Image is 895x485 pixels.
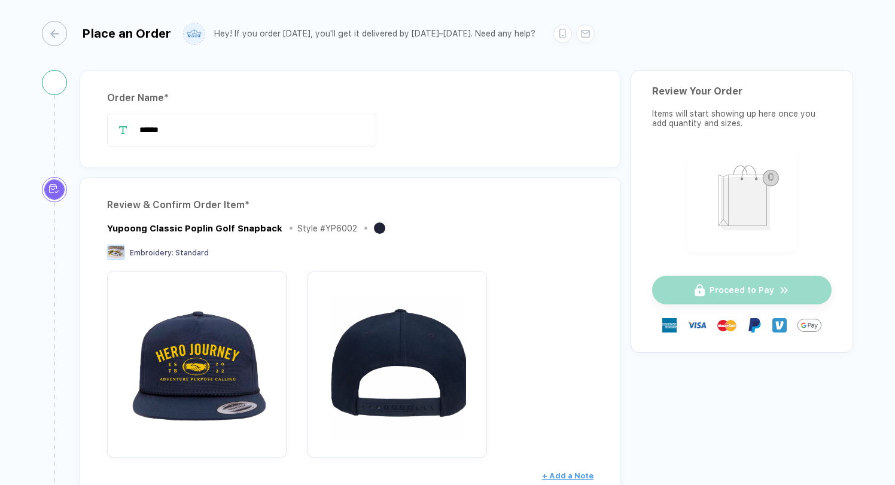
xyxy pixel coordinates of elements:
div: Order Name [107,89,593,108]
img: Venmo [772,318,787,333]
img: Embroidery [107,245,125,260]
div: Style # YP6002 [297,224,357,233]
img: GPay [797,313,821,337]
img: user profile [184,23,205,44]
img: express [662,318,677,333]
div: Review & Confirm Order Item [107,196,593,215]
img: Paypal [747,318,762,333]
div: Hey! If you order [DATE], you'll get it delivered by [DATE]–[DATE]. Need any help? [214,29,535,39]
span: Embroidery : [130,249,173,257]
span: Standard [175,249,209,257]
div: Place an Order [82,26,171,41]
img: ce537984-c969-47e0-8ef2-a285eab3570d_nt_front_1756138080402.jpg [113,277,281,445]
img: master-card [717,316,736,335]
div: Review Your Order [652,86,832,97]
img: ce537984-c969-47e0-8ef2-a285eab3570d_nt_back_1756138080404.jpg [313,277,481,445]
img: shopping_bag.png [693,157,792,244]
img: visa [687,316,707,335]
span: + Add a Note [542,471,593,480]
div: Items will start showing up here once you add quantity and sizes. [652,109,832,128]
div: Yupoong Classic Poplin Golf Snapback [107,223,282,234]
